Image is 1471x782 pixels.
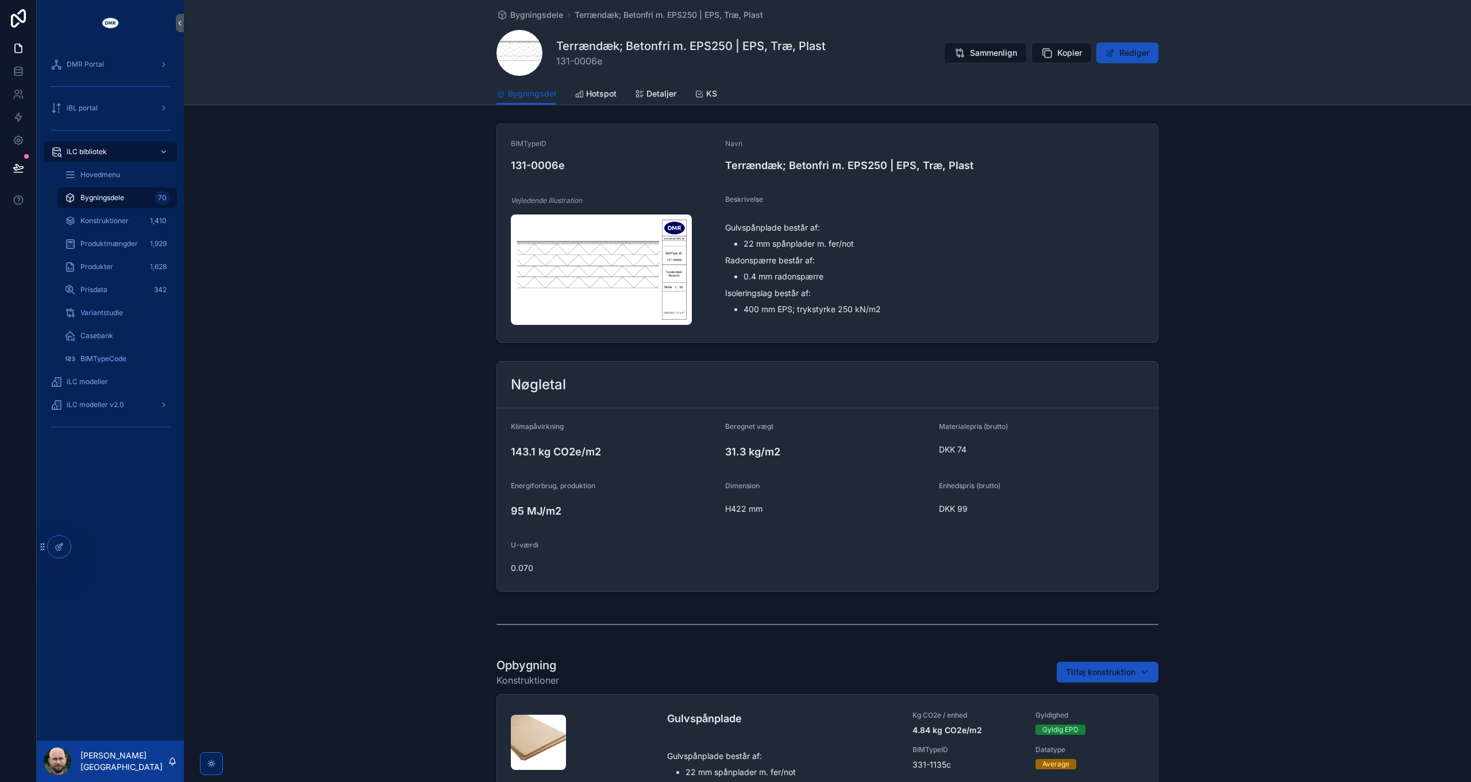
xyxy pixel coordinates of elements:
span: DKK 74 [939,444,1091,455]
a: iBL portal [44,98,177,118]
strong: 4.84 kg CO2e/m2 [912,725,982,735]
a: Prisdata342 [57,279,177,300]
a: Terrændæk; Betonfri m. EPS250 | EPS, Træ, Plast [575,9,763,21]
a: Konstruktioner1,410 [57,210,177,231]
span: Konstruktioner [80,216,129,225]
span: Hotspot [586,88,617,99]
h1: Terrændæk; Betonfri m. EPS250 | EPS, Træ, Plast [556,38,826,54]
span: iLC modeller v2.0 [67,400,124,409]
span: Beregnet vægt [725,422,773,431]
a: Bygningsdele [496,9,563,21]
span: iBL portal [67,103,98,113]
span: H422 mm [725,503,930,515]
div: 1662451248-906962873.jpg [511,715,566,770]
p: Radonspærre består af: [725,254,1144,266]
div: 342 [151,283,170,297]
h4: 95 MJ/m2 [511,503,716,519]
div: scrollable content [37,46,184,451]
button: Tilføj konstruktion [1057,662,1158,683]
a: iLC bibliotek [44,141,177,162]
span: Materialepris (brutto) [939,422,1008,431]
div: 1,628 [147,260,170,274]
span: Dimension [725,481,760,490]
a: iLC modeller [44,371,177,392]
span: BIMTypeID [511,139,546,148]
span: Beskrivelse [725,195,763,204]
p: Isoleringslag består af: [725,287,1144,299]
h4: 131-0006e [511,158,716,173]
h4: Gulvspånplade [667,711,899,726]
span: iLC bibliotek [67,147,107,156]
span: Bygningsdele [80,193,124,202]
span: Sammenlign [970,47,1017,59]
span: Bygningsdel [508,88,556,99]
span: BIMTypeCode [80,354,126,363]
a: Hovedmenu [57,164,177,185]
div: 1,410 [147,214,170,228]
img: App logo [101,14,120,32]
span: Tilføj konstruktion [1066,666,1135,678]
p: Gulvspånplade består af: [725,221,1144,233]
h1: Opbygning [496,657,559,673]
button: Kopier [1031,43,1092,63]
span: Bygningsdele [510,9,563,21]
a: Produkter1,628 [57,256,177,277]
span: Enhedspris (brutto) [939,481,1000,490]
a: iLC modeller v2.0 [44,394,177,415]
h4: 143.1 kg CO2e/m2 [511,444,716,459]
div: Average [1042,759,1069,769]
span: Hovedmenu [80,170,120,179]
button: Sammenlign [944,43,1027,63]
a: Variantstudie [57,302,177,323]
span: Navn [725,139,742,148]
span: Variantstudie [80,308,123,317]
span: Kg CO2e / enhed [912,711,1022,720]
span: U-værdi [511,540,538,549]
li: 22 mm spånplader m. fer/not [744,238,1144,250]
span: Produkter [80,262,113,271]
div: Gyldig EPD [1042,724,1079,735]
span: DKK 99 [939,503,1091,515]
span: BIMTypeID [912,745,1022,754]
span: Prisdata [80,285,107,294]
div: 70 [155,191,170,205]
span: Datatype [1035,745,1145,754]
a: Bygningsdel [496,83,556,105]
p: Gulvspånplade består af: [667,750,899,762]
span: 331-1135c [912,759,1022,770]
a: Hotspot [575,83,617,106]
a: Produktmængder1,929 [57,233,177,254]
span: KS [706,88,717,99]
p: [PERSON_NAME] [GEOGRAPHIC_DATA] [80,750,168,773]
h4: Terrændæk; Betonfri m. EPS250 | EPS, Træ, Plast [725,158,1144,173]
a: DMR Portal [44,54,177,75]
li: 22 mm spånplader m. fer/not [686,766,899,778]
span: 131-0006e [556,54,826,68]
span: Detaljer [646,88,676,99]
a: Bygningsdele70 [57,187,177,208]
li: 400 mm EPS; trykstyrke 250 kN/m2 [744,304,1144,315]
div: 1,929 [147,237,170,251]
em: Vejledende illustration [511,196,582,205]
span: Produktmængder [80,239,138,248]
a: Detaljer [635,83,676,106]
button: Rediger [1096,43,1158,63]
a: Casebank [57,325,177,346]
span: Kopier [1057,47,1082,59]
span: Konstruktioner [496,673,559,687]
span: Gyldighed [1035,711,1145,720]
a: KS [695,83,717,106]
span: Klimapåvirkning [511,422,564,431]
h4: 31.3 kg/m2 [725,444,930,459]
span: 0.070 [511,562,716,574]
span: iLC modeller [67,377,108,386]
span: DMR Portal [67,60,104,69]
span: Casebank [80,331,113,340]
img: Snittegninger---Terrændæk---Sheet---131-0006e---Betonfri.png [511,214,692,325]
li: 0.4 mm radonspærre [744,271,1144,282]
h2: Nøgletal [511,375,566,394]
a: BIMTypeCode [57,348,177,369]
span: Energiforbrug, produktion [511,481,595,490]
